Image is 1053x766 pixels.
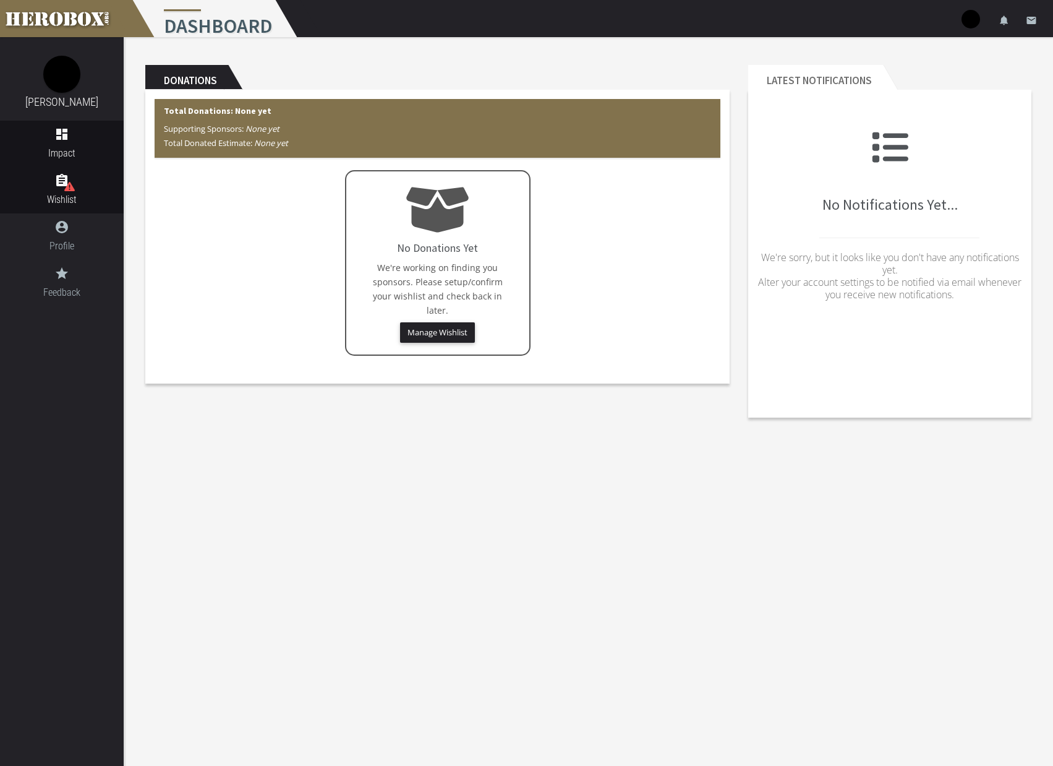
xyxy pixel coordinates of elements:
[145,65,228,90] h2: Donations
[25,95,98,108] a: [PERSON_NAME]
[43,56,80,93] img: image
[155,99,720,158] div: Total Donations: None yet
[54,127,69,142] i: dashboard
[164,123,279,134] span: Supporting Sponsors:
[761,251,1019,277] span: We're sorry, but it looks like you don't have any notifications yet.
[164,137,288,148] span: Total Donated Estimate:
[757,129,1022,213] h2: No Notifications Yet...
[748,65,883,90] h2: Latest Notifications
[1026,15,1037,26] i: email
[961,10,980,28] img: user-image
[164,105,271,116] b: Total Donations: None yet
[254,137,288,148] i: None yet
[757,99,1022,340] div: No Notifications Yet...
[758,275,1021,301] span: Alter your account settings to be notified via email whenever you receive new notifications.
[397,242,478,254] h4: No Donations Yet
[999,15,1010,26] i: notifications
[245,123,279,134] i: None yet
[359,260,517,317] p: We're working on finding you sponsors. Please setup/confirm your wishlist and check back in later.
[400,322,475,343] button: Manage Wishlist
